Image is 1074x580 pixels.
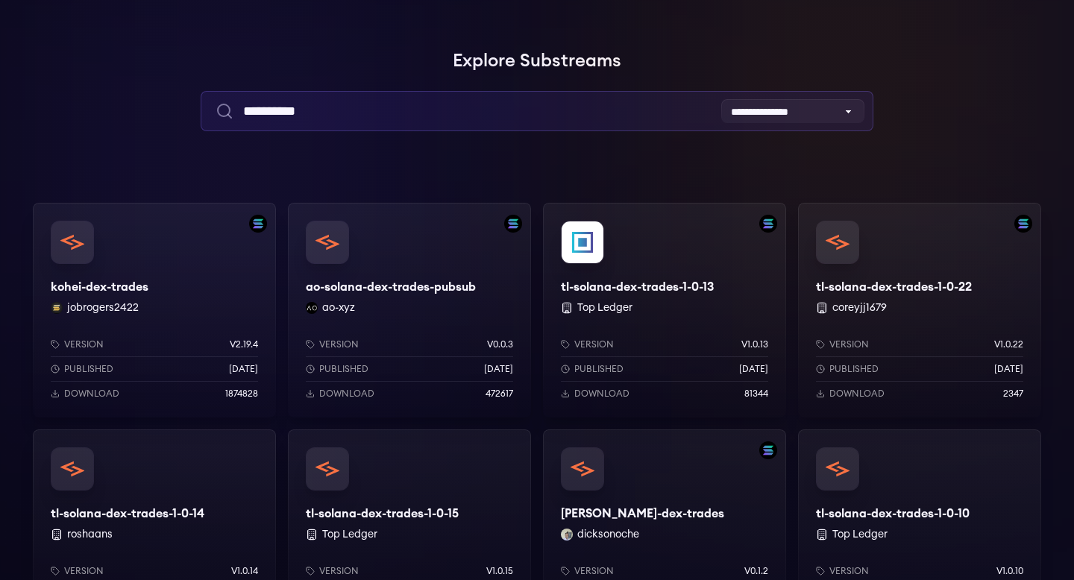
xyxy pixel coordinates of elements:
p: Version [574,565,614,577]
p: Version [829,565,869,577]
p: 472617 [486,388,513,400]
button: Top Ledger [577,300,632,315]
img: Filter by solana network [759,441,777,459]
p: v2.19.4 [230,338,258,350]
button: Top Ledger [322,527,377,542]
h1: Explore Substreams [33,46,1041,76]
button: roshaans [67,527,113,542]
img: Filter by solana network [504,215,522,233]
p: v0.1.2 [744,565,768,577]
p: 1874828 [225,388,258,400]
button: jobrogers2422 [67,300,139,315]
p: Version [319,565,359,577]
p: Download [64,388,119,400]
p: [DATE] [484,363,513,375]
p: Download [574,388,629,400]
p: Version [574,338,614,350]
p: Version [64,338,104,350]
p: Version [829,338,869,350]
p: 2347 [1003,388,1023,400]
p: Version [64,565,104,577]
button: coreyjj1679 [832,300,887,315]
p: Version [319,338,359,350]
a: Filter by solana networkkohei-dex-tradeskohei-dex-tradesjobrogers2422 jobrogers2422Versionv2.19.4... [33,203,276,417]
img: Filter by solana network [249,215,267,233]
p: [DATE] [739,363,768,375]
a: Filter by solana networktl-solana-dex-trades-1-0-13tl-solana-dex-trades-1-0-13 Top LedgerVersionv... [543,203,786,417]
p: 81344 [744,388,768,400]
p: Published [829,363,879,375]
img: Filter by solana network [1014,215,1032,233]
button: Top Ledger [832,527,888,542]
p: v0.0.3 [487,338,513,350]
img: Filter by solana network [759,215,777,233]
p: Download [319,388,374,400]
p: v1.0.10 [996,565,1023,577]
p: Download [829,388,885,400]
p: [DATE] [229,363,258,375]
button: ao-xyz [322,300,355,315]
a: Filter by solana networkao-solana-dex-trades-pubsubao-solana-dex-trades-pubsubao-xyz ao-xyzVersio... [288,203,531,417]
p: v1.0.13 [741,338,768,350]
p: [DATE] [994,363,1023,375]
p: Published [64,363,113,375]
p: v1.0.14 [231,565,258,577]
p: v1.0.15 [486,565,513,577]
button: dicksonoche [577,527,639,542]
a: Filter by solana networktl-solana-dex-trades-1-0-22tl-solana-dex-trades-1-0-22 coreyjj1679Version... [798,203,1041,417]
p: v1.0.22 [994,338,1023,350]
p: Published [574,363,624,375]
p: Published [319,363,368,375]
